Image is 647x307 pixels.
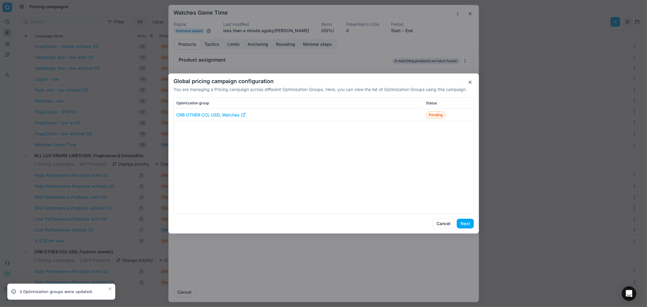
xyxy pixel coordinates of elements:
[433,219,454,228] button: Cancel
[426,111,445,119] span: Pending
[176,101,209,106] span: Optimization group
[176,112,246,118] a: CRB OTHER CCL USD, Watches
[426,101,437,106] span: Status
[457,219,474,228] button: Next
[174,86,474,93] p: You are managing a Pricing campaign across different Optimization Groups. Here, you can view the ...
[174,79,474,84] h2: Global pricing campaign configuration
